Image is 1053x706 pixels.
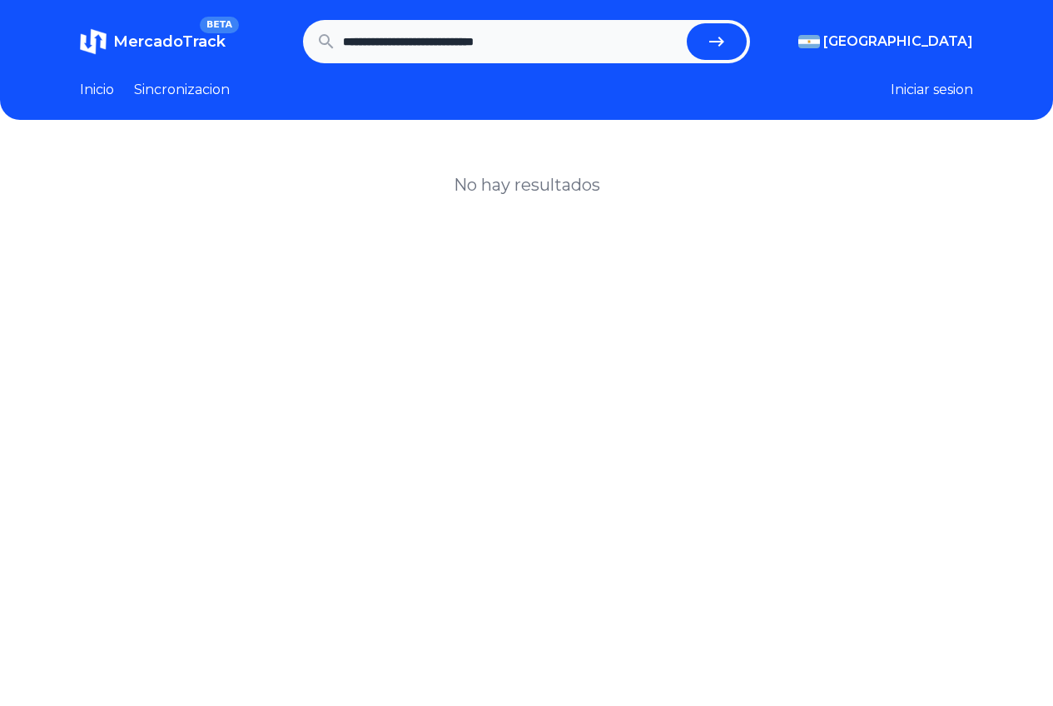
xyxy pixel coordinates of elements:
[798,32,973,52] button: [GEOGRAPHIC_DATA]
[113,32,226,51] span: MercadoTrack
[80,80,114,100] a: Inicio
[454,173,600,196] h1: No hay resultados
[200,17,239,33] span: BETA
[891,80,973,100] button: Iniciar sesion
[798,35,820,48] img: Argentina
[80,28,107,55] img: MercadoTrack
[80,28,226,55] a: MercadoTrackBETA
[823,32,973,52] span: [GEOGRAPHIC_DATA]
[134,80,230,100] a: Sincronizacion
